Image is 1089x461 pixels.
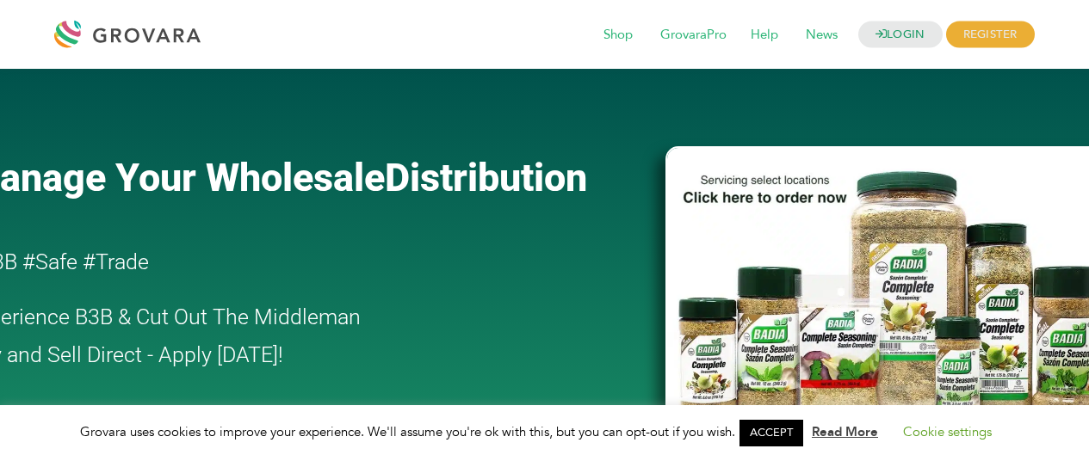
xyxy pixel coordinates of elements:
a: ACCEPT [739,420,803,446]
span: REGISTER [946,22,1035,48]
a: Read More [812,423,878,440]
a: GrovaraPro [648,26,739,45]
span: GrovaraPro [648,19,739,52]
a: Shop [591,26,645,45]
span: News [794,19,850,52]
a: Cookie settings [903,423,992,440]
span: Shop [591,19,645,52]
span: Help [739,19,790,52]
a: News [794,26,850,45]
a: LOGIN [858,22,943,48]
span: Distribution [385,155,587,200]
span: Grovara uses cookies to improve your experience. We'll assume you're ok with this, but you can op... [80,423,1009,440]
a: Help [739,26,790,45]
